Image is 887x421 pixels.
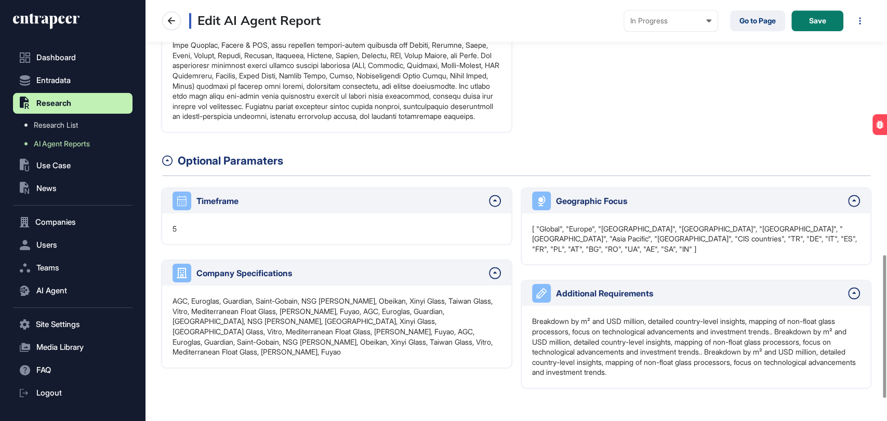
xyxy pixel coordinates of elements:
[630,17,711,25] div: In Progress
[13,93,133,114] button: Research
[36,389,62,397] span: Logout
[791,10,843,31] button: Save
[178,153,870,169] div: Optional Paramaters
[13,212,133,233] button: Companies
[36,287,67,295] span: AI Agent
[532,224,860,254] p: [ "Global", "Europe", "[GEOGRAPHIC_DATA]", "[GEOGRAPHIC_DATA]", "[GEOGRAPHIC_DATA]", "[GEOGRAPHIC...
[36,241,57,249] span: Users
[35,218,76,226] span: Companies
[18,116,133,134] a: Research List
[36,366,51,374] span: FAQ
[173,296,501,357] p: AGC, Euroglas, Guardian, Saint-Gobain, NSG [PERSON_NAME], Obeikan, Xinyi Glass, Taiwan Glass, Vit...
[730,10,785,31] a: Go to Page
[36,320,80,329] span: Site Settings
[13,70,133,91] button: Entradata
[189,13,321,29] h3: Edit AI Agent Report
[34,140,90,148] span: AI Agent Reports
[13,337,133,358] button: Media Library
[13,235,133,255] button: Users
[36,264,59,272] span: Teams
[13,178,133,199] button: News
[13,280,133,301] button: AI Agent
[13,383,133,403] a: Logout
[196,267,484,279] div: Company specifications
[34,121,78,129] span: Research List
[13,257,133,278] button: Teams
[532,316,860,377] p: Breakdown by m² and USD million, detailed country-level insights, mapping of non-float glass proc...
[173,224,177,234] p: 5
[196,195,484,207] div: Timeframe
[13,47,133,68] a: Dashboard
[13,155,133,176] button: Use Case
[36,76,71,85] span: Entradata
[36,99,71,107] span: Research
[18,134,133,153] a: AI Agent Reports
[36,161,71,170] span: Use Case
[36,343,84,351] span: Media Library
[36,184,57,193] span: News
[36,53,76,62] span: Dashboard
[556,287,843,300] div: Additional requirements
[13,360,133,381] button: FAQ
[809,17,826,24] span: Save
[13,314,133,335] button: Site Settings
[556,195,843,207] div: Geographic focus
